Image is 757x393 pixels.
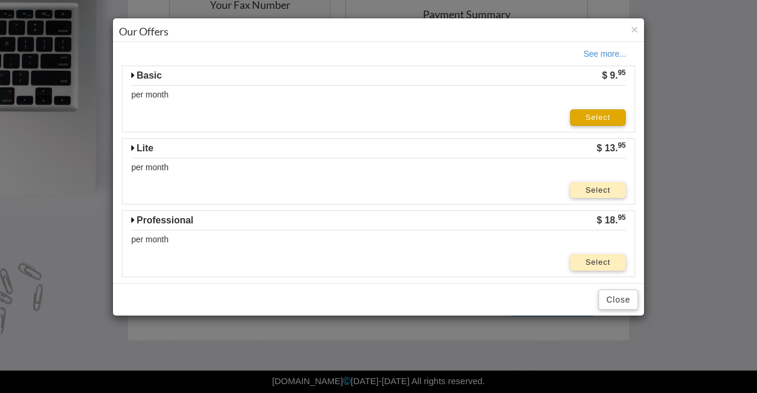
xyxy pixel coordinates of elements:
[597,215,626,225] span: $ 18.
[122,211,421,230] div: Professional
[599,290,638,310] button: Close
[618,141,626,150] sup: 95
[584,49,626,59] a: Click to view more package
[122,233,635,245] div: per month
[618,69,626,77] sup: 95
[585,113,610,122] span: Select
[597,143,626,153] span: $ 13.
[122,89,635,100] div: per month
[122,161,635,173] div: per month
[618,213,626,222] sup: 95
[585,258,610,267] span: Select
[122,66,421,85] div: Basic
[631,23,638,35] button: ×
[585,186,610,194] span: Select
[602,70,626,80] span: $ 9.
[119,24,638,40] h4: Our Offers
[122,139,421,158] div: Lite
